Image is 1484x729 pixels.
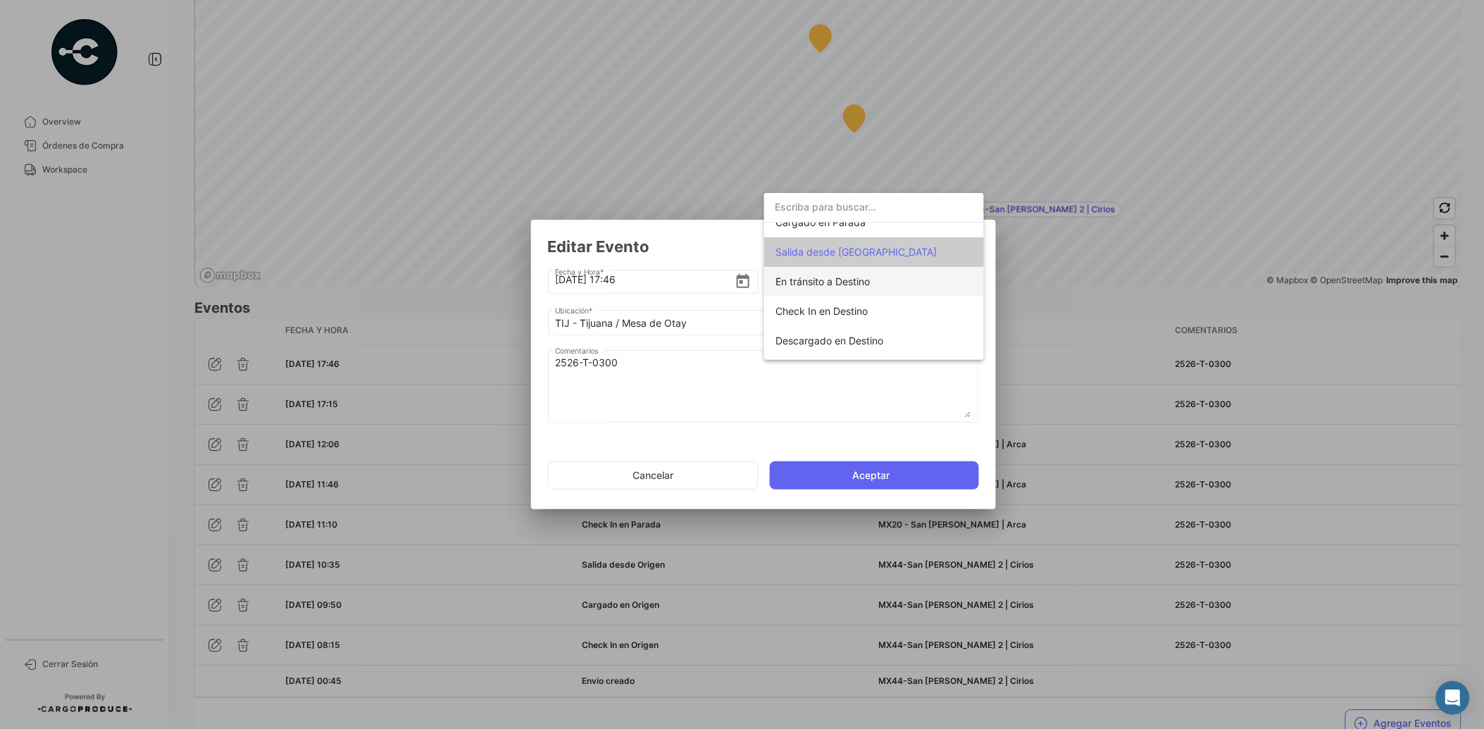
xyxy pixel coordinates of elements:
span: Descargado en Destino [775,335,883,347]
span: En tránsito a Destino [775,275,870,287]
input: dropdown search [764,192,984,222]
div: Abrir Intercom Messenger [1436,681,1470,715]
span: Salida desde Parada [775,246,937,258]
span: Check In en Destino [775,305,868,317]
